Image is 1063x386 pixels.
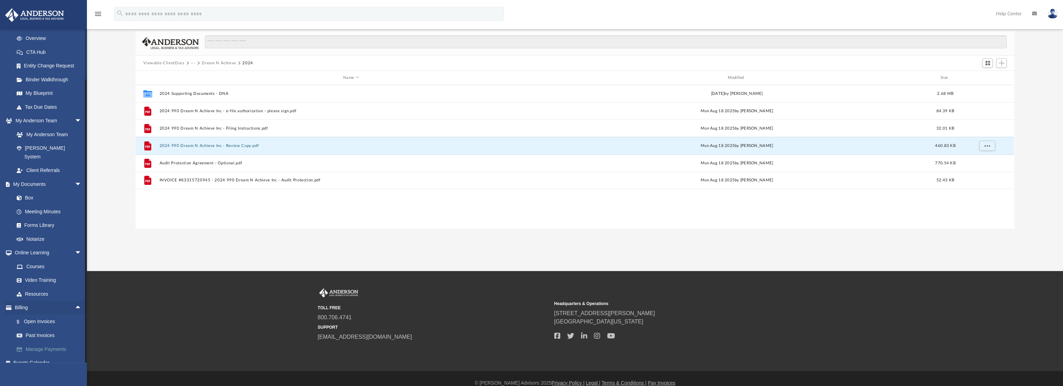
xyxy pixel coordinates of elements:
[937,92,953,96] span: 2.68 MB
[10,232,89,246] a: Notarize
[160,161,542,165] button: Audit Protection Agreement - Optional.pdf
[318,324,549,330] small: SUPPORT
[982,58,993,68] button: Switch to Grid View
[10,164,89,178] a: Client Referrals
[94,10,102,18] i: menu
[5,114,89,128] a: My Anderson Teamarrow_drop_down
[546,125,928,132] div: Mon Aug 18 2025 by [PERSON_NAME]
[5,177,89,191] a: My Documentsarrow_drop_down
[936,178,954,182] span: 52.43 KB
[143,60,184,66] button: Viewable-ClientDocs
[546,160,928,166] div: Mon Aug 18 2025 by [PERSON_NAME]
[116,9,124,17] i: search
[10,329,92,343] a: Past Invoices
[963,75,1011,81] div: id
[318,334,412,340] a: [EMAIL_ADDRESS][DOMAIN_NAME]
[318,305,549,311] small: TOLL FREE
[10,191,85,205] a: Box
[5,301,92,315] a: Billingarrow_drop_up
[136,85,1014,229] div: grid
[3,8,66,22] img: Anderson Advisors Platinum Portal
[10,73,92,87] a: Binder Walkthrough
[10,219,85,232] a: Forms Library
[160,91,542,96] button: 2024 Supporting Documents - DNA
[75,177,89,191] span: arrow_drop_down
[160,126,542,131] button: 2024 990 Dream N Achieve Inc - Filing Instructions.pdf
[160,143,542,148] button: 2024 990 Dream N Achieve Inc - Review Copy.pdf
[242,60,253,66] button: 2024
[602,380,646,386] a: Terms & Conditions |
[586,380,601,386] a: Legal |
[1047,9,1058,19] img: User Pic
[979,141,995,151] button: More options
[10,32,92,46] a: Overview
[10,287,89,301] a: Resources
[205,35,1007,49] input: Search files and folders
[546,108,928,114] div: Mon Aug 18 2025 by [PERSON_NAME]
[10,314,92,329] a: $Open Invoices
[10,342,92,356] a: Manage Payments
[546,143,928,149] div: Mon Aug 18 2025 by [PERSON_NAME]
[546,91,928,97] div: [DATE] by [PERSON_NAME]
[10,45,92,59] a: CTA Hub
[551,380,585,386] a: Privacy Policy |
[318,314,352,320] a: 800.706.4741
[10,260,89,273] a: Courses
[935,161,956,165] span: 770.54 KB
[936,126,954,130] span: 32.01 KB
[545,75,928,81] div: Modified
[648,380,675,386] a: Pay Invoices
[159,75,542,81] div: Name
[932,75,959,81] div: Size
[554,319,643,325] a: [GEOGRAPHIC_DATA][US_STATE]
[75,114,89,128] span: arrow_drop_down
[10,205,89,219] a: Meeting Minutes
[10,100,92,114] a: Tax Due Dates
[935,144,956,148] span: 460.83 KB
[160,178,542,182] button: INVOICE #83315720945 - 2024 990 Dream N Achieve Inc - Audit Protection.pdf
[5,246,89,260] a: Online Learningarrow_drop_down
[10,128,85,141] a: My Anderson Team
[10,141,89,164] a: [PERSON_NAME] System
[10,59,92,73] a: Entity Change Request
[202,60,236,66] button: Dream N Achieve
[94,13,102,18] a: menu
[554,310,655,316] a: [STREET_ADDRESS][PERSON_NAME]
[75,301,89,315] span: arrow_drop_up
[936,109,954,113] span: 84.39 KB
[139,75,156,81] div: id
[75,246,89,260] span: arrow_drop_down
[996,58,1007,68] button: Add
[5,356,92,370] a: Events Calendar
[21,318,24,326] span: $
[10,273,85,287] a: Video Training
[160,109,542,113] button: 2024 990 Dream N Achieve Inc - e-file authorization - please sign.pdf
[318,288,360,297] img: Anderson Advisors Platinum Portal
[554,301,786,307] small: Headquarters & Operations
[10,87,89,100] a: My Blueprint
[546,177,928,183] div: Mon Aug 18 2025 by [PERSON_NAME]
[191,60,195,66] button: ···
